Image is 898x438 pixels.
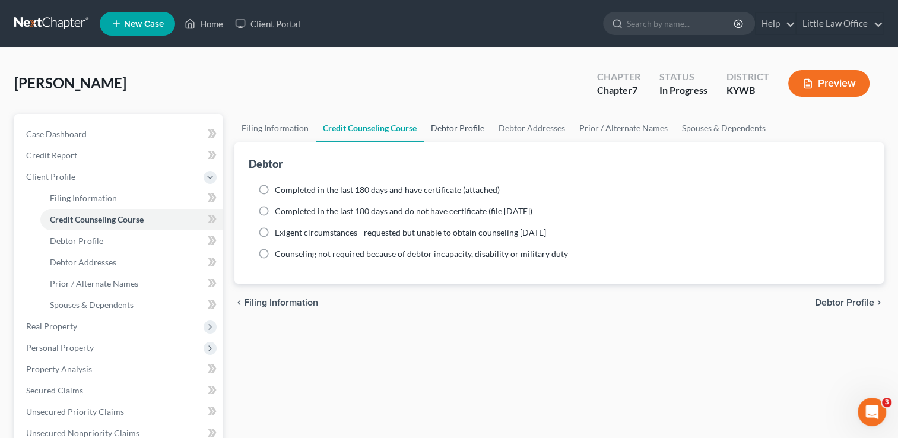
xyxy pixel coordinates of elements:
a: Debtor Profile [424,114,491,142]
span: Debtor Profile [815,298,874,307]
a: Debtor Profile [40,230,223,252]
a: Unsecured Priority Claims [17,401,223,423]
i: chevron_left [234,298,244,307]
span: Client Profile [26,172,75,182]
a: Prior / Alternate Names [40,273,223,294]
span: Property Analysis [26,364,92,374]
span: New Case [124,20,164,28]
a: Spouses & Dependents [675,114,773,142]
a: Credit Counseling Course [316,114,424,142]
span: Completed in the last 180 days and do not have certificate (file [DATE]) [275,206,532,216]
span: Case Dashboard [26,129,87,139]
a: Debtor Addresses [40,252,223,273]
span: 7 [632,84,637,96]
div: Status [659,70,707,84]
button: Preview [788,70,870,97]
button: Debtor Profile chevron_right [815,298,884,307]
button: chevron_left Filing Information [234,298,318,307]
span: Spouses & Dependents [50,300,134,310]
a: Debtor Addresses [491,114,572,142]
div: District [726,70,769,84]
span: 3 [882,398,891,407]
span: Counseling not required because of debtor incapacity, disability or military duty [275,249,568,259]
a: Credit Report [17,145,223,166]
div: Chapter [597,70,640,84]
span: Credit Report [26,150,77,160]
span: Unsecured Priority Claims [26,407,124,417]
a: Secured Claims [17,380,223,401]
span: Filing Information [50,193,117,203]
input: Search by name... [627,12,735,34]
a: Client Portal [229,13,306,34]
span: Debtor Profile [50,236,103,246]
a: Filing Information [40,188,223,209]
span: Unsecured Nonpriority Claims [26,428,139,438]
div: In Progress [659,84,707,97]
a: Case Dashboard [17,123,223,145]
a: Help [756,13,795,34]
span: Real Property [26,321,77,331]
a: Property Analysis [17,358,223,380]
span: Secured Claims [26,385,83,395]
i: chevron_right [874,298,884,307]
a: Prior / Alternate Names [572,114,675,142]
span: Exigent circumstances - requested but unable to obtain counseling [DATE] [275,227,546,237]
a: Filing Information [234,114,316,142]
span: Personal Property [26,342,94,353]
span: Completed in the last 180 days and have certificate (attached) [275,185,500,195]
a: Credit Counseling Course [40,209,223,230]
div: Chapter [597,84,640,97]
span: [PERSON_NAME] [14,74,126,91]
iframe: Intercom live chat [858,398,886,426]
div: KYWB [726,84,769,97]
span: Credit Counseling Course [50,214,144,224]
a: Little Law Office [797,13,883,34]
span: Debtor Addresses [50,257,116,267]
a: Spouses & Dependents [40,294,223,316]
span: Prior / Alternate Names [50,278,138,288]
a: Home [179,13,229,34]
span: Filing Information [244,298,318,307]
div: Debtor [249,157,283,171]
